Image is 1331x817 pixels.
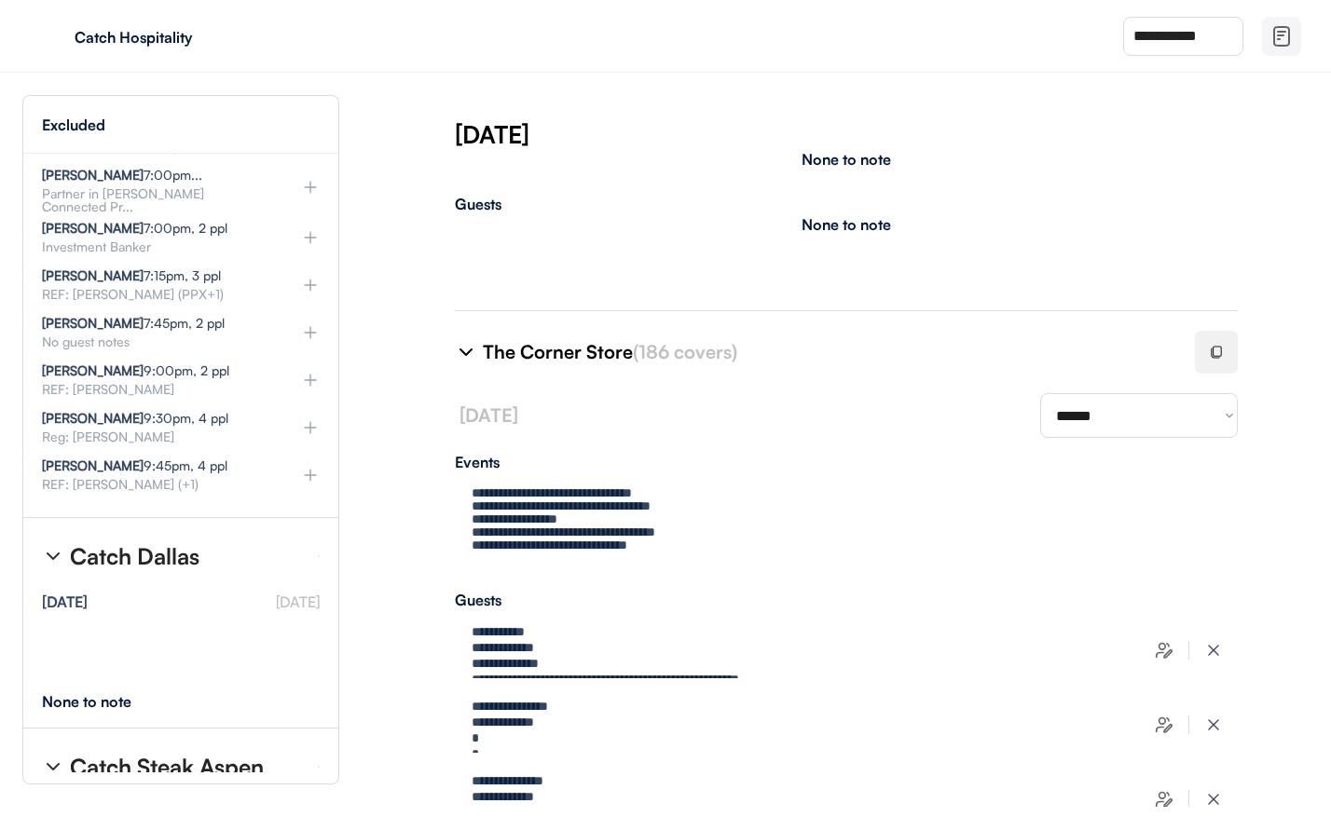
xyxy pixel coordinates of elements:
[455,117,1331,151] div: [DATE]
[301,323,320,342] img: plus%20%281%29.svg
[75,30,309,45] div: Catch Hospitality
[455,197,1238,211] div: Guests
[42,383,271,396] div: REF: [PERSON_NAME]
[455,341,477,363] img: chevron-right%20%281%29.svg
[301,276,320,294] img: plus%20%281%29.svg
[42,187,271,213] div: Partner in [PERSON_NAME] Connected Pr...
[1155,790,1173,809] img: users-edit.svg
[42,694,166,709] div: None to note
[42,364,229,377] div: 9:00pm, 2 ppl
[1204,790,1223,809] img: x-close%20%283%29.svg
[1204,641,1223,660] img: x-close%20%283%29.svg
[42,756,64,778] img: chevron-right%20%281%29.svg
[42,141,271,154] div: Per [PERSON_NAME] (AGM...
[37,21,67,51] img: yH5BAEAAAAALAAAAAABAAEAAAIBRAA7
[42,167,144,183] strong: [PERSON_NAME]
[802,217,891,232] div: None to note
[42,430,271,443] div: Reg: [PERSON_NAME]
[42,410,144,426] strong: [PERSON_NAME]
[42,169,202,182] div: 7:00pm...
[483,339,1173,365] div: The Corner Store
[42,240,271,253] div: Investment Banker
[42,335,271,348] div: No guest notes
[42,457,144,473] strong: [PERSON_NAME]
[42,288,271,301] div: REF: [PERSON_NAME] (PPX+1)
[42,269,221,282] div: 7:15pm, 3 ppl
[42,315,144,331] strong: [PERSON_NAME]
[1270,25,1293,48] img: file-02.svg
[301,371,320,389] img: plus%20%281%29.svg
[42,459,227,472] div: 9:45pm, 4 ppl
[301,228,320,247] img: plus%20%281%29.svg
[42,545,64,567] img: chevron-right%20%281%29.svg
[42,267,144,283] strong: [PERSON_NAME]
[633,340,737,363] font: (186 covers)
[301,178,320,197] img: plus%20%281%29.svg
[1155,715,1173,734] img: users-edit.svg
[1204,715,1223,734] img: x-close%20%283%29.svg
[42,594,88,609] div: [DATE]
[460,403,518,427] font: [DATE]
[70,756,264,778] div: Catch Steak Aspen
[42,478,271,491] div: REF: [PERSON_NAME] (+1)
[301,418,320,437] img: plus%20%281%29.svg
[42,220,144,236] strong: [PERSON_NAME]
[42,412,228,425] div: 9:30pm, 4 ppl
[42,222,227,235] div: 7:00pm, 2 ppl
[802,152,891,167] div: None to note
[42,117,105,132] div: Excluded
[455,592,1238,607] div: Guests
[276,592,320,611] font: [DATE]
[455,455,1238,470] div: Events
[42,362,144,378] strong: [PERSON_NAME]
[301,466,320,484] img: plus%20%281%29.svg
[42,317,225,330] div: 7:45pm, 2 ppl
[70,545,199,567] div: Catch Dallas
[1155,641,1173,660] img: users-edit.svg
